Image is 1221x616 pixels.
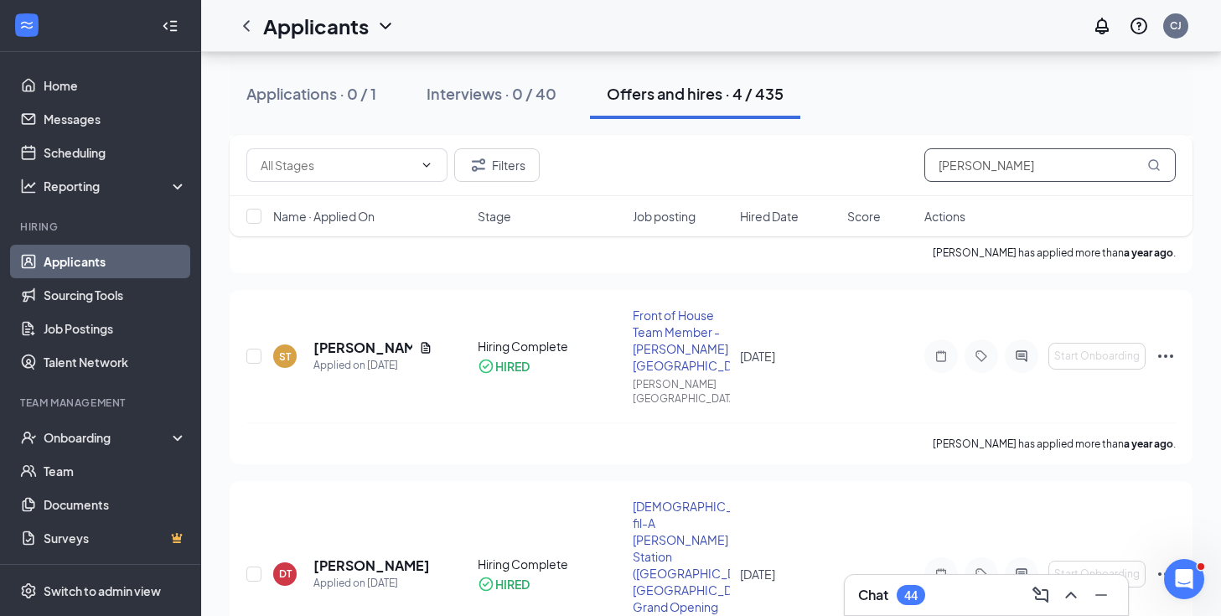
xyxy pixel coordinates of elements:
div: HIRED [495,358,530,375]
div: Applications · 0 / 1 [246,83,376,104]
svg: Note [931,349,951,363]
button: Filter Filters [454,148,540,182]
span: Start Onboarding [1054,568,1140,580]
svg: ChevronDown [420,158,433,172]
p: [PERSON_NAME] has applied more than . [933,437,1176,451]
svg: MagnifyingGlass [1147,158,1161,172]
svg: ChevronDown [375,16,396,36]
div: HIRED [495,576,530,593]
svg: Tag [971,349,991,363]
button: ChevronUp [1058,582,1084,608]
div: Onboarding [44,429,173,446]
svg: Minimize [1091,585,1111,605]
svg: Ellipses [1156,564,1176,584]
span: [DATE] [740,567,775,582]
div: Reporting [44,178,188,194]
svg: Ellipses [1156,346,1176,366]
svg: Tag [971,567,991,581]
svg: Notifications [1092,16,1112,36]
svg: CheckmarkCircle [478,358,494,375]
a: Home [44,69,187,102]
button: Start Onboarding [1048,343,1146,370]
a: Scheduling [44,136,187,169]
span: Hired Date [740,208,799,225]
input: Search in offers and hires [924,148,1176,182]
svg: QuestionInfo [1129,16,1149,36]
svg: UserCheck [20,429,37,446]
h5: [PERSON_NAME] [313,556,430,575]
div: ST [279,349,291,364]
svg: ComposeMessage [1031,585,1051,605]
b: a year ago [1124,437,1173,450]
button: ComposeMessage [1027,582,1054,608]
svg: ActiveChat [1011,349,1032,363]
span: Name · Applied On [273,208,375,225]
div: CJ [1170,18,1182,33]
svg: CheckmarkCircle [478,576,494,593]
a: SurveysCrown [44,521,187,555]
svg: Note [931,567,951,581]
a: Sourcing Tools [44,278,187,312]
div: Front of House Team Member - [PERSON_NAME][GEOGRAPHIC_DATA] [633,307,730,374]
div: Hiring [20,220,184,234]
button: Minimize [1088,582,1115,608]
a: Documents [44,488,187,521]
h5: [PERSON_NAME] [313,339,412,357]
span: Actions [924,208,965,225]
div: Switch to admin view [44,582,161,599]
h3: Chat [858,586,888,604]
div: Applied on [DATE] [313,357,432,374]
input: All Stages [261,156,413,174]
button: Start Onboarding [1048,561,1146,588]
div: Offers and hires · 4 / 435 [607,83,784,104]
div: 44 [904,588,918,603]
div: Interviews · 0 / 40 [427,83,556,104]
div: [PERSON_NAME][GEOGRAPHIC_DATA] [633,377,730,406]
a: Applicants [44,245,187,278]
svg: Settings [20,582,37,599]
svg: ActiveChat [1011,567,1032,581]
div: Applied on [DATE] [313,575,430,592]
h1: Applicants [263,12,369,40]
a: Talent Network [44,345,187,379]
div: Team Management [20,396,184,410]
a: Team [44,454,187,488]
svg: Analysis [20,178,37,194]
a: Messages [44,102,187,136]
span: [DATE] [740,349,775,364]
span: Job posting [633,208,696,225]
svg: Document [419,341,432,355]
div: Hiring Complete [478,556,623,572]
svg: ChevronLeft [236,16,256,36]
iframe: Intercom live chat [1164,559,1204,599]
span: Start Onboarding [1054,350,1140,362]
svg: Collapse [162,18,178,34]
svg: Filter [468,155,489,175]
span: Score [847,208,881,225]
div: Hiring Complete [478,338,623,355]
div: DT [279,567,292,581]
span: Stage [478,208,511,225]
svg: WorkstreamLogo [18,17,35,34]
a: Job Postings [44,312,187,345]
svg: ChevronUp [1061,585,1081,605]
